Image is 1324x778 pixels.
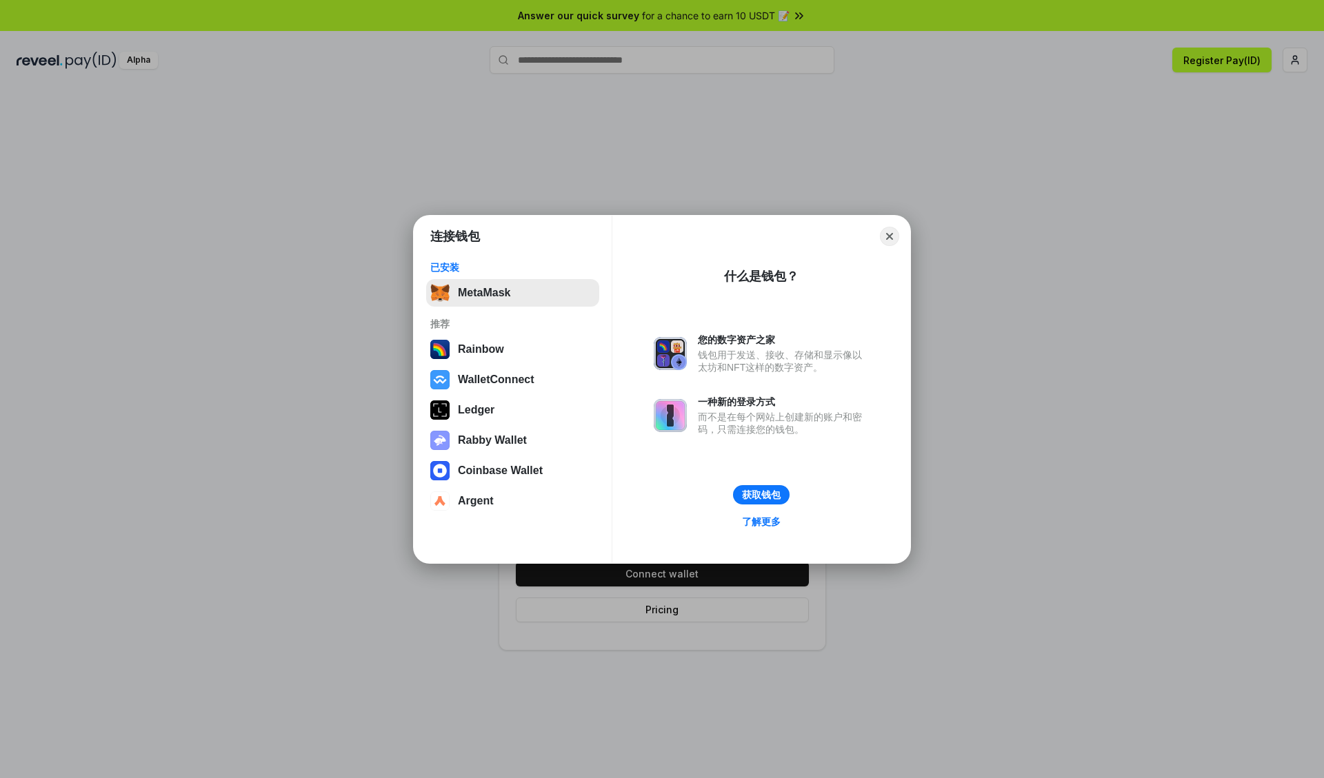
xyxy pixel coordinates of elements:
[426,366,599,393] button: WalletConnect
[880,227,899,246] button: Close
[742,515,781,528] div: 了解更多
[698,349,869,373] div: 钱包用于发送、接收、存储和显示像以太坊和NFT这样的数字资产。
[458,287,510,299] div: MetaMask
[430,431,450,450] img: svg+xml,%3Csvg%20xmlns%3D%22http%3A%2F%2Fwww.w3.org%2F2000%2Fsvg%22%20fill%3D%22none%22%20viewBox...
[734,513,789,531] a: 了解更多
[698,411,869,436] div: 而不是在每个网站上创建新的账户和密码，只需连接您的钱包。
[430,261,595,274] div: 已安装
[458,495,494,507] div: Argent
[430,491,450,511] img: svg+xml,%3Csvg%20width%3D%2228%22%20height%3D%2228%22%20viewBox%3D%220%200%2028%2028%22%20fill%3D...
[426,427,599,454] button: Rabby Wallet
[426,396,599,424] button: Ledger
[654,399,687,432] img: svg+xml,%3Csvg%20xmlns%3D%22http%3A%2F%2Fwww.w3.org%2F2000%2Fsvg%22%20fill%3D%22none%22%20viewBox...
[430,318,595,330] div: 推荐
[724,268,799,285] div: 什么是钱包？
[458,434,527,447] div: Rabby Wallet
[426,487,599,515] button: Argent
[458,373,534,386] div: WalletConnect
[458,404,494,416] div: Ledger
[430,283,450,303] img: svg+xml,%3Csvg%20fill%3D%22none%22%20height%3D%2233%22%20viewBox%3D%220%200%2035%2033%22%20width%...
[430,228,480,245] h1: 连接钱包
[430,461,450,480] img: svg+xml,%3Csvg%20width%3D%2228%22%20height%3D%2228%22%20viewBox%3D%220%200%2028%2028%22%20fill%3D...
[430,340,450,359] img: svg+xml,%3Csvg%20width%3D%22120%22%20height%3D%22120%22%20viewBox%3D%220%200%20120%20120%22%20fil...
[458,464,543,477] div: Coinbase Wallet
[458,343,504,356] div: Rainbow
[430,370,450,389] img: svg+xml,%3Csvg%20width%3D%2228%22%20height%3D%2228%22%20viewBox%3D%220%200%2028%2028%22%20fill%3D...
[742,489,781,501] div: 获取钱包
[426,336,599,363] button: Rainbow
[654,337,687,370] img: svg+xml,%3Csvg%20xmlns%3D%22http%3A%2F%2Fwww.w3.org%2F2000%2Fsvg%22%20fill%3D%22none%22%20viewBox...
[426,279,599,307] button: MetaMask
[426,457,599,484] button: Coinbase Wallet
[733,485,790,504] button: 获取钱包
[430,400,450,420] img: svg+xml,%3Csvg%20xmlns%3D%22http%3A%2F%2Fwww.w3.org%2F2000%2Fsvg%22%20width%3D%2228%22%20height%3...
[698,396,869,408] div: 一种新的登录方式
[698,334,869,346] div: 您的数字资产之家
